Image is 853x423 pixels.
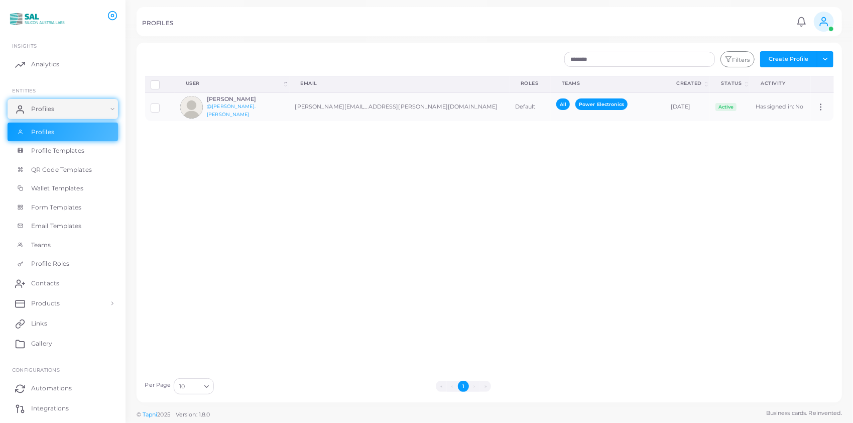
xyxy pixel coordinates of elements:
a: QR Code Templates [8,160,118,179]
span: QR Code Templates [31,165,92,174]
a: Form Templates [8,198,118,217]
h6: [PERSON_NAME] [207,96,281,102]
span: Profile Templates [31,146,84,155]
span: Contacts [31,279,59,288]
input: Search for option [186,381,200,392]
img: avatar [180,96,203,119]
a: Profile Templates [8,141,118,160]
div: Roles [521,80,540,87]
a: Tapni [143,411,158,418]
a: Email Templates [8,217,118,236]
a: Contacts [8,273,118,293]
span: 10 [179,381,185,392]
button: Create Profile [760,51,817,67]
th: Action [811,76,833,92]
td: Default [510,92,551,121]
span: Profiles [31,104,54,114]
div: Created [676,80,703,87]
div: Email [301,80,499,87]
a: Links [8,313,118,334]
span: Configurations [12,367,60,373]
span: Profiles [31,128,54,137]
a: Analytics [8,54,118,74]
span: Power Electronics [575,98,628,110]
ul: Pagination [216,381,710,392]
a: Products [8,293,118,313]
div: Status [721,80,743,87]
a: Integrations [8,398,118,418]
a: Profile Roles [8,254,118,273]
a: Teams [8,236,118,255]
a: Profiles [8,99,118,119]
a: @[PERSON_NAME].[PERSON_NAME] [207,103,256,117]
button: Filters [720,51,755,67]
span: Form Templates [31,203,82,212]
div: Teams [562,80,655,87]
img: logo [9,10,65,28]
td: [PERSON_NAME][EMAIL_ADDRESS][PERSON_NAME][DOMAIN_NAME] [290,92,510,121]
span: Version: 1.8.0 [176,411,210,418]
span: Business cards. Reinvented. [766,409,842,417]
span: © [137,410,210,419]
div: activity [761,80,800,87]
a: Profiles [8,123,118,142]
div: Search for option [174,378,214,394]
span: Automations [31,384,72,393]
div: User [186,80,282,87]
a: Gallery [8,334,118,354]
span: ENTITIES [12,87,36,93]
label: Per Page [145,381,171,389]
span: Email Templates [31,222,82,231]
span: Active [715,103,737,111]
span: Links [31,319,47,328]
a: Wallet Templates [8,179,118,198]
span: Teams [31,241,51,250]
span: Analytics [31,60,59,69]
th: Row-selection [145,76,175,92]
button: Go to page 1 [458,381,469,392]
span: Has signed in: No [756,103,804,110]
span: Wallet Templates [31,184,83,193]
span: 2025 [157,410,170,419]
span: Integrations [31,404,69,413]
span: Gallery [31,339,52,348]
a: Automations [8,378,118,398]
h5: PROFILES [142,20,173,27]
span: All [556,98,570,110]
span: Profile Roles [31,259,69,268]
td: [DATE] [665,92,710,121]
span: INSIGHTS [12,43,37,49]
span: Products [31,299,60,308]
